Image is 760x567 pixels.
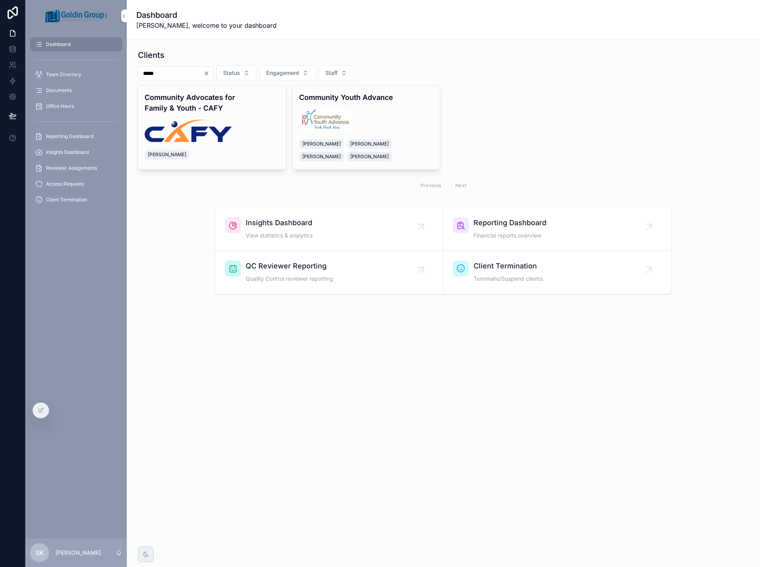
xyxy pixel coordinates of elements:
[30,145,122,159] a: Insights Dashboard
[145,120,232,142] img: logo.png
[203,70,213,77] button: Clear
[325,69,338,77] span: Staff
[30,129,122,144] a: Reporting Dashboard
[216,251,443,294] a: QC Reviewer ReportingQuality Control reviewer reporting
[46,133,94,140] span: Reporting Dashboard
[30,67,122,82] a: Team Directory
[45,10,107,22] img: App logo
[292,85,441,170] a: Community Youth Advancelogo-CYA-final-landscape-w-tagline-website-padded.jpg[PERSON_NAME][PERSON_...
[246,275,333,283] span: Quality Control reviewer reporting
[46,197,87,203] span: Client Termination
[30,161,122,175] a: Reviewer Assignments
[145,92,279,113] h4: Community Advocates for Family & Youth - CAFY
[136,21,277,30] span: [PERSON_NAME], welcome to your dashboard
[246,217,313,228] span: Insights Dashboard
[302,141,341,147] span: [PERSON_NAME]
[474,275,544,283] span: Terminate/Suspend clients.
[216,65,256,80] button: Select Button
[36,548,44,557] span: SK
[350,153,389,160] span: [PERSON_NAME]
[138,50,164,61] h1: Clients
[25,32,127,217] div: scrollable content
[46,41,71,48] span: Dashboard
[246,261,333,272] span: QC Reviewer Reporting
[30,99,122,113] a: Office Hours
[319,65,354,80] button: Select Button
[46,165,97,171] span: Reviewer Assignments
[46,103,74,109] span: Office Hours
[223,69,240,77] span: Status
[260,65,315,80] button: Select Button
[30,177,122,191] a: Access Requests
[46,87,72,94] span: Documents
[474,261,544,272] span: Client Termination
[474,232,546,239] span: Financial reports overview
[138,85,286,170] a: Community Advocates for Family & Youth - CAFYlogo.png[PERSON_NAME]
[350,141,389,147] span: [PERSON_NAME]
[246,232,313,239] span: View statistics & analytics
[55,549,101,557] p: [PERSON_NAME]
[266,69,299,77] span: Engagement
[30,83,122,98] a: Documents
[474,217,546,228] span: Reporting Dashboard
[46,71,81,78] span: Team Directory
[302,153,341,160] span: [PERSON_NAME]
[299,109,352,131] img: logo-CYA-final-landscape-w-tagline-website-padded.jpg
[30,37,122,52] a: Dashboard
[216,208,443,251] a: Insights DashboardView statistics & analytics
[299,92,434,103] h4: Community Youth Advance
[443,251,671,294] a: Client TerminationTerminate/Suspend clients.
[148,151,186,158] span: [PERSON_NAME]
[46,149,89,155] span: Insights Dashboard
[46,181,84,187] span: Access Requests
[136,10,277,21] h1: Dashboard
[443,208,671,251] a: Reporting DashboardFinancial reports overview
[30,193,122,207] a: Client Termination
